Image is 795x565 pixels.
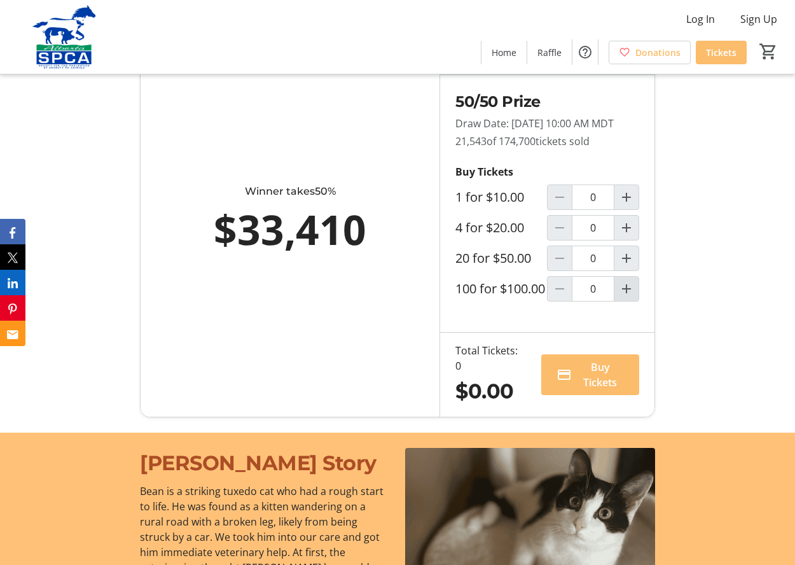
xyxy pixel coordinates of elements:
span: Raffle [537,46,562,59]
button: Increment by one [614,277,639,301]
label: 100 for $100.00 [455,281,545,296]
div: $33,410 [197,199,384,260]
div: Total Tickets: 0 [455,343,520,373]
button: Help [572,39,598,65]
span: [PERSON_NAME] Story [140,450,377,475]
a: Tickets [696,41,747,64]
label: 1 for $10.00 [455,190,524,205]
div: $0.00 [455,376,520,407]
span: Home [492,46,516,59]
span: Sign Up [740,11,777,27]
label: 4 for $20.00 [455,220,524,235]
span: of 174,700 [487,134,536,148]
label: 20 for $50.00 [455,251,531,266]
span: Buy Tickets [577,359,624,390]
span: Tickets [706,46,736,59]
span: Donations [635,46,681,59]
a: Home [481,41,527,64]
img: Alberta SPCA's Logo [8,5,121,69]
button: Increment by one [614,246,639,270]
p: Draw Date: [DATE] 10:00 AM MDT [455,116,639,131]
button: Increment by one [614,216,639,240]
span: 50% [315,185,336,197]
button: Log In [676,9,725,29]
button: Buy Tickets [541,354,639,395]
a: Donations [609,41,691,64]
button: Cart [757,40,780,63]
button: Increment by one [614,185,639,209]
div: Winner takes [197,184,384,199]
p: 21,543 tickets sold [455,134,639,149]
strong: Buy Tickets [455,165,513,179]
a: Raffle [527,41,572,64]
span: Log In [686,11,715,27]
h2: 50/50 Prize [455,90,639,113]
button: Sign Up [730,9,787,29]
